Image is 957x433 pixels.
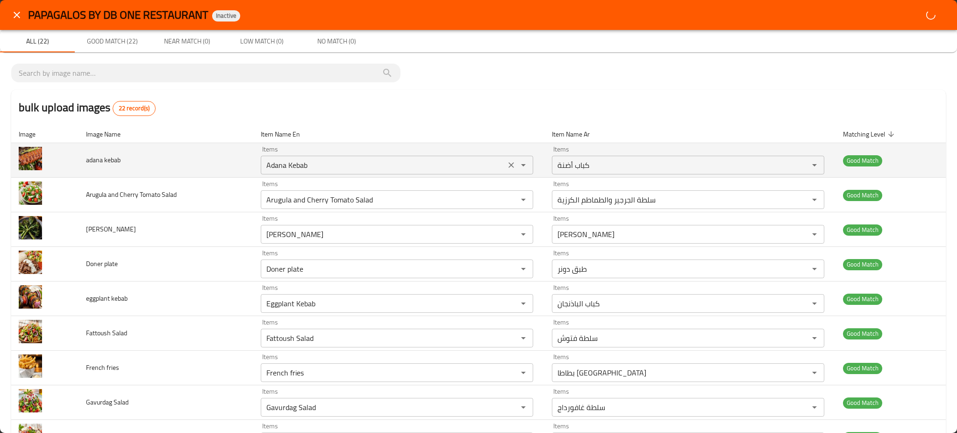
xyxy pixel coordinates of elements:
[212,10,240,22] div: Inactive
[517,401,530,414] button: Open
[86,223,136,235] span: [PERSON_NAME]
[517,262,530,275] button: Open
[843,155,882,166] span: Good Match
[843,397,882,408] span: Good Match
[19,285,42,309] img: eggplant kebab
[808,228,821,241] button: Open
[808,193,821,206] button: Open
[86,396,129,408] span: Gavurdag Salad
[86,154,121,166] span: adana kebab
[808,401,821,414] button: Open
[86,188,177,201] span: Arugula and Cherry Tomato Salad
[19,216,42,239] img: Charred Broccolini
[19,147,42,170] img: adana kebab
[808,159,821,172] button: Open
[517,193,530,206] button: Open
[517,228,530,241] button: Open
[808,366,821,379] button: Open
[155,36,219,47] span: Near Match (0)
[86,361,119,374] span: French fries
[19,320,42,343] img: Fattoush Salad
[6,36,69,47] span: All (22)
[843,190,882,201] span: Good Match
[843,363,882,374] span: Good Match
[517,366,530,379] button: Open
[253,125,544,143] th: Item Name En
[544,125,836,143] th: Item Name Ar
[19,65,393,80] input: search
[505,159,518,172] button: Clear
[86,327,127,339] span: Fattoush Salad
[6,4,28,26] button: close
[19,181,42,205] img: Arugula and Cherry Tomato Salad
[843,328,882,339] span: Good Match
[230,36,293,47] span: Low Match (0)
[843,129,897,140] span: Matching Level
[19,389,42,412] img: Gavurdag Salad
[19,354,42,378] img: French fries
[19,99,156,116] h2: bulk upload images
[11,125,79,143] th: Image
[808,332,821,345] button: Open
[517,159,530,172] button: Open
[517,332,530,345] button: Open
[113,101,156,116] div: Total records count
[843,224,882,235] span: Good Match
[80,36,144,47] span: Good Match (22)
[212,12,240,20] span: Inactive
[86,129,133,140] span: Image Name
[86,292,128,304] span: eggplant kebab
[517,297,530,310] button: Open
[305,36,368,47] span: No Match (0)
[843,294,882,304] span: Good Match
[19,251,42,274] img: Doner plate
[808,297,821,310] button: Open
[808,262,821,275] button: Open
[843,259,882,270] span: Good Match
[28,4,208,25] span: PAPAGALOS BY DB ONE RESTAURANT
[86,258,118,270] span: Doner plate
[113,104,155,113] span: 22 record(s)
